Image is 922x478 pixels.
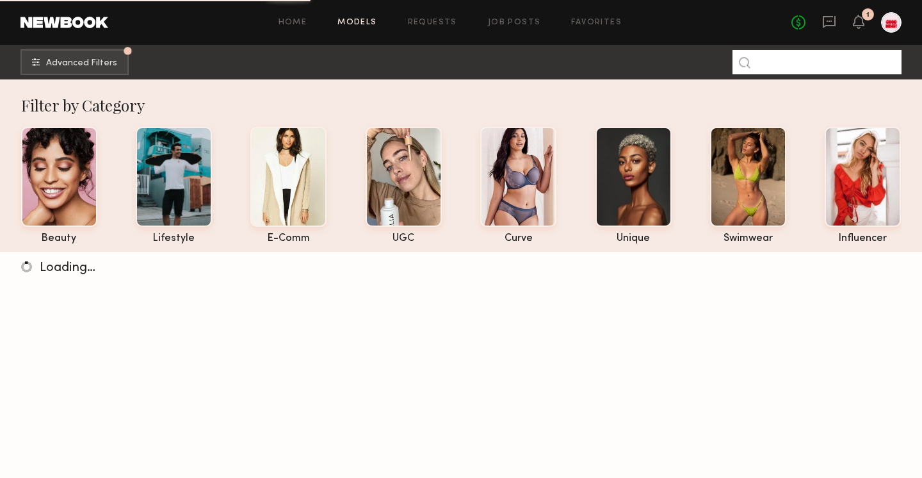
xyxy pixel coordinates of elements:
span: Loading… [40,262,95,274]
div: curve [480,233,556,244]
div: beauty [21,233,97,244]
div: 1 [866,12,869,19]
div: unique [595,233,672,244]
a: Job Posts [488,19,541,27]
div: Filter by Category [21,95,902,115]
a: Models [337,19,376,27]
a: Favorites [571,19,622,27]
a: Requests [408,19,457,27]
span: Advanced Filters [46,59,117,68]
button: Advanced Filters [20,49,129,75]
div: UGC [366,233,442,244]
div: lifestyle [136,233,212,244]
div: influencer [825,233,901,244]
div: e-comm [250,233,327,244]
a: Home [279,19,307,27]
div: swimwear [710,233,786,244]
